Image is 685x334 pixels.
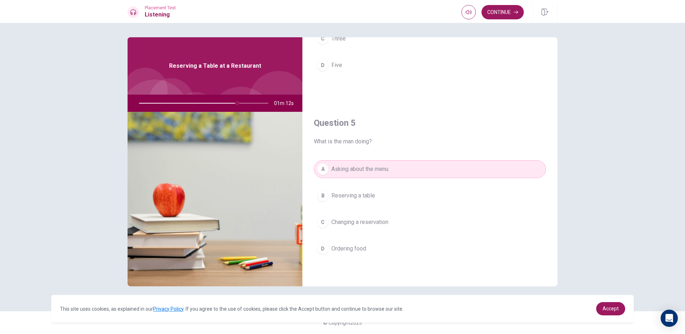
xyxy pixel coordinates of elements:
h1: Listening [145,10,176,19]
a: dismiss cookie message [596,302,625,315]
span: Reserving a table [331,191,375,200]
span: Three [331,34,346,43]
div: A [317,163,329,175]
a: Privacy Policy [153,306,183,312]
span: This site uses cookies, as explained in our . If you agree to the use of cookies, please click th... [60,306,403,312]
button: DFive [314,56,546,74]
button: DOrdering food [314,240,546,258]
div: cookieconsent [51,295,633,323]
span: Ordering food [331,244,366,253]
span: Asking about the menu [331,165,388,173]
span: Changing a reservation [331,218,388,226]
span: © Copyright 2025 [323,320,362,326]
span: What is the man doing? [314,137,546,146]
span: Reserving a Table at a Restaurant [169,62,261,70]
button: CThree [314,30,546,48]
span: Accept [603,306,619,311]
span: Five [331,61,342,70]
div: C [317,216,329,228]
img: Reserving a Table at a Restaurant [128,112,302,286]
button: BReserving a table [314,187,546,205]
div: B [317,190,329,201]
div: Open Intercom Messenger [661,310,678,327]
h4: Question 5 [314,117,546,129]
button: CChanging a reservation [314,213,546,231]
div: D [317,243,329,254]
span: Placement Test [145,5,176,10]
div: D [317,59,329,71]
button: Continue [482,5,524,19]
div: C [317,33,329,44]
button: AAsking about the menu [314,160,546,178]
span: 01m 12s [274,95,300,112]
